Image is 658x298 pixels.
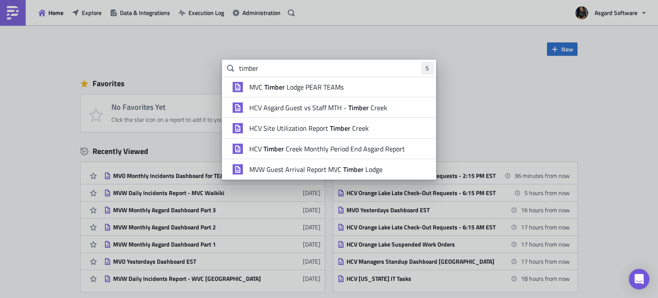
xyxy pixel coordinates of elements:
strong: Timber [263,82,287,92]
span: MVC Lodge PEAR TEAMs [249,83,344,91]
strong: Timber [262,144,286,154]
span: HCV Site Utilization Report Creek [249,124,369,132]
span: HCV Asgard Guest vs Staff MTH - Creek [249,103,387,112]
span: 5 [425,64,430,72]
strong: Timber [347,102,371,113]
strong: Timber [328,123,352,133]
span: HCV Creek Monthly Period End Asgard Report [249,144,405,153]
div: Open Intercom Messenger [629,269,649,289]
input: Search for reports... [222,60,436,77]
strong: Timber [341,164,365,175]
span: MVW Guest Arrival Report MVC Lodge [249,165,383,174]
